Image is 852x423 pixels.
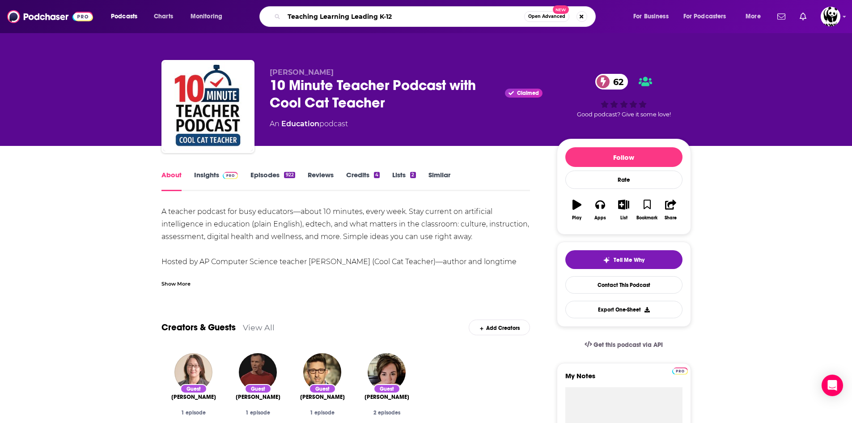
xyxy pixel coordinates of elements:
a: Contact This Podcast [565,276,682,294]
div: Search podcasts, credits, & more... [268,6,604,27]
a: Show notifications dropdown [774,9,789,24]
span: More [746,10,761,23]
a: Charts [148,9,178,24]
div: Bookmark [636,215,657,221]
button: open menu [105,9,149,24]
a: View All [243,323,275,332]
a: Dr. Marc Brackett [300,393,345,401]
button: open menu [627,9,680,24]
div: 1 episode [233,410,283,416]
input: Search podcasts, credits, & more... [284,9,524,24]
button: List [612,194,635,226]
a: 62 [595,74,628,90]
img: User Profile [821,7,840,26]
span: [PERSON_NAME] [300,393,345,401]
div: Apps [594,215,606,221]
span: For Business [633,10,669,23]
button: open menu [184,9,234,24]
button: Apps [589,194,612,226]
img: Podchaser Pro [672,367,688,375]
a: About [161,171,182,191]
span: Charts [154,10,173,23]
span: Claimed [517,91,539,95]
img: Michael Roussel [239,353,277,391]
span: [PERSON_NAME] [365,393,409,401]
div: 62Good podcast? Give it some love! [557,68,691,124]
span: New [553,5,569,14]
img: Podchaser - Follow, Share and Rate Podcasts [7,8,93,25]
span: Monitoring [191,10,222,23]
span: [PERSON_NAME] [236,393,280,401]
span: Tell Me Why [614,256,644,264]
a: Get this podcast via API [577,334,670,356]
button: Bookmark [636,194,659,226]
button: Follow [565,147,682,167]
a: Similar [428,171,450,191]
label: My Notes [565,372,682,387]
span: [PERSON_NAME] [270,68,334,77]
div: An podcast [270,119,348,129]
a: Michael Roussel [236,393,280,401]
span: [PERSON_NAME] [171,393,216,401]
a: Pro website [672,366,688,375]
a: Reviews [308,171,334,191]
div: 922 [284,172,295,178]
img: Alice Chen [174,353,212,391]
a: Credits4 [346,171,380,191]
div: Open Intercom Messenger [822,375,843,396]
span: Open Advanced [528,14,565,19]
div: Share [665,215,677,221]
div: Guest [309,384,336,393]
button: Play [565,194,589,226]
a: InsightsPodchaser Pro [194,171,238,191]
div: Guest [180,384,207,393]
div: 2 [410,172,415,178]
a: Angela Stockman [365,393,409,401]
a: Education [281,120,319,128]
div: Play [572,215,581,221]
a: Episodes922 [250,171,295,191]
img: tell me why sparkle [603,256,610,264]
button: Open AdvancedNew [524,11,569,22]
div: Rate [565,171,682,189]
div: 1 episode [169,410,219,416]
div: 1 episode [297,410,348,416]
img: 10 Minute Teacher Podcast with Cool Cat Teacher [163,62,253,151]
span: Good podcast? Give it some love! [577,111,671,118]
img: Angela Stockman [368,353,406,391]
div: List [620,215,627,221]
a: Lists2 [392,171,415,191]
button: Export One-Sheet [565,301,682,318]
button: tell me why sparkleTell Me Why [565,250,682,269]
div: Guest [373,384,400,393]
div: Guest [245,384,271,393]
span: Get this podcast via API [593,341,663,349]
span: Podcasts [111,10,137,23]
span: For Podcasters [683,10,726,23]
span: Logged in as MXA_Team [821,7,840,26]
span: 62 [604,74,628,90]
button: open menu [739,9,772,24]
div: 4 [374,172,380,178]
div: Add Creators [469,320,530,335]
div: 2 episodes [362,410,412,416]
a: Creators & Guests [161,322,236,333]
img: Dr. Marc Brackett [303,353,341,391]
button: open menu [678,9,739,24]
button: Show profile menu [821,7,840,26]
a: Show notifications dropdown [796,9,810,24]
div: A teacher podcast for busy educators—about 10 minutes, every week. Stay current on artificial int... [161,205,530,343]
button: Share [659,194,682,226]
a: Alice Chen [171,393,216,401]
img: Podchaser Pro [223,172,238,179]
